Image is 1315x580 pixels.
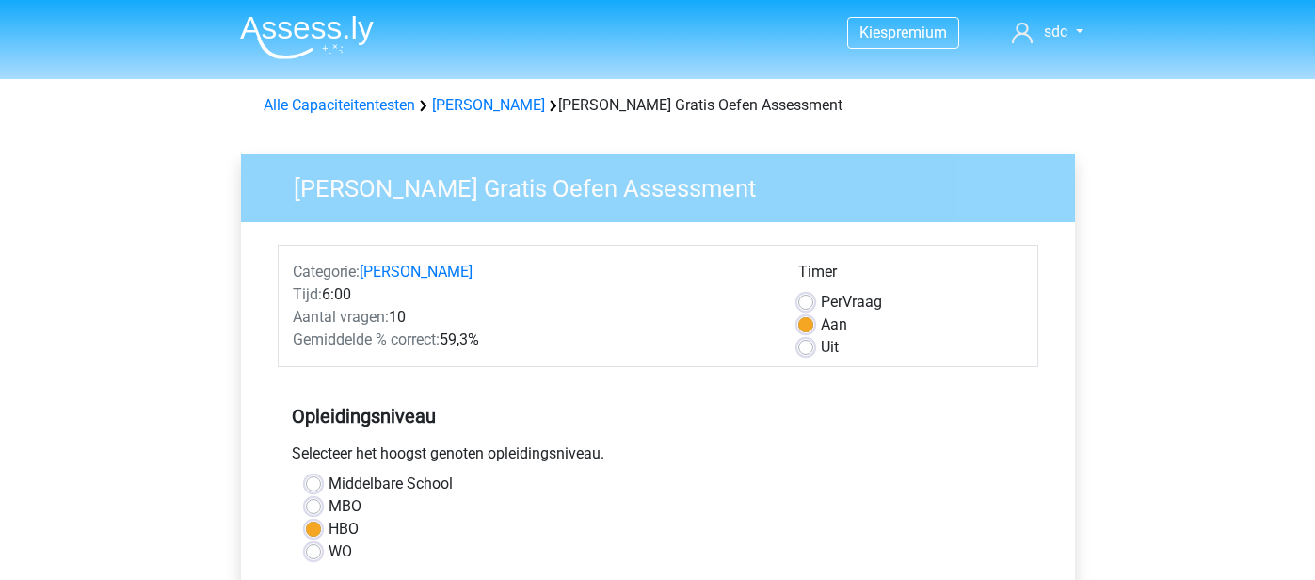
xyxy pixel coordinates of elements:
[329,518,359,540] label: HBO
[329,495,361,518] label: MBO
[264,96,415,114] a: Alle Capaciteitentesten
[821,336,839,359] label: Uit
[293,285,322,303] span: Tijd:
[271,167,1061,203] h3: [PERSON_NAME] Gratis Oefen Assessment
[1044,23,1067,40] span: sdc
[859,24,888,41] span: Kies
[240,15,374,59] img: Assessly
[821,293,842,311] span: Per
[293,263,360,281] span: Categorie:
[432,96,545,114] a: [PERSON_NAME]
[293,308,389,326] span: Aantal vragen:
[798,261,1023,291] div: Timer
[256,94,1060,117] div: [PERSON_NAME] Gratis Oefen Assessment
[279,306,784,329] div: 10
[279,283,784,306] div: 6:00
[329,473,453,495] label: Middelbare School
[278,443,1038,473] div: Selecteer het hoogst genoten opleidingsniveau.
[279,329,784,351] div: 59,3%
[292,397,1024,435] h5: Opleidingsniveau
[360,263,473,281] a: [PERSON_NAME]
[821,291,882,314] label: Vraag
[1004,21,1090,43] a: sdc
[848,20,958,45] a: Kiespremium
[293,330,440,348] span: Gemiddelde % correct:
[888,24,947,41] span: premium
[821,314,847,336] label: Aan
[329,540,352,563] label: WO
